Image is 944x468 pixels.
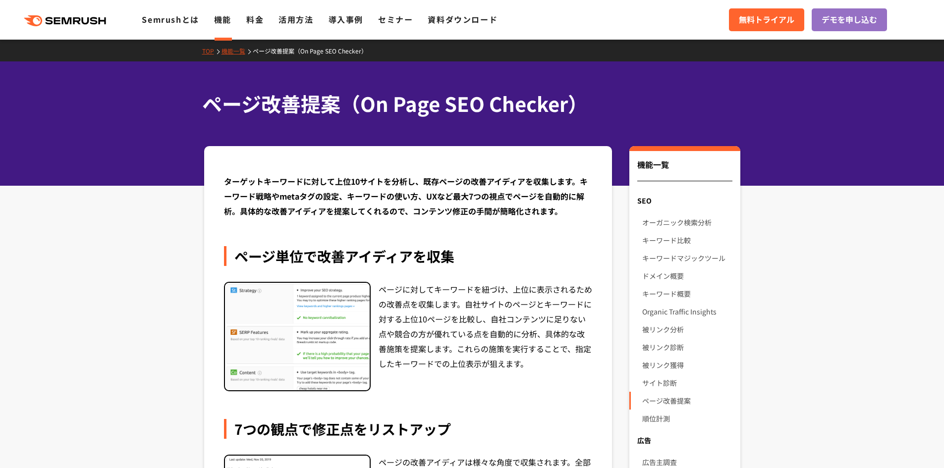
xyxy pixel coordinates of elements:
a: 資料ダウンロード [428,13,498,25]
a: 被リンク分析 [642,320,732,338]
h1: ページ改善提案（On Page SEO Checker） [202,89,732,118]
a: Semrushとは [142,13,199,25]
a: 順位計測 [642,410,732,427]
a: キーワード比較 [642,231,732,249]
a: 機能一覧 [222,47,253,55]
div: 広告 [629,431,740,449]
div: ターゲットキーワードに対して上位10サイトを分析し、既存ページの改善アイディアを収集します。キーワード戦略やmetaタグの設定、キーワードの使い方、UXなど最大7つの視点でページを自動的に解析。... [224,174,593,218]
a: 活用方法 [278,13,313,25]
a: キーワードマジックツール [642,249,732,267]
span: デモを申し込む [822,13,877,26]
img: ページ改善提案（On Page SEO Checker） 改善アイディア [225,283,370,391]
a: サイト診断 [642,374,732,392]
a: キーワード概要 [642,285,732,303]
div: 7つの観点で修正点をリストアップ [224,419,593,439]
a: 被リンク獲得 [642,356,732,374]
a: オーガニック検索分析 [642,213,732,231]
div: ページに対してキーワードを紐づけ、上位に表示されるための改善点を収集します。自社サイトのページとキーワードに対する上位10ページを比較し、自社コンテンツに足りない点や競合の方が優れている点を自動... [379,282,593,392]
a: Organic Traffic Insights [642,303,732,320]
span: 無料トライアル [739,13,794,26]
a: 被リンク診断 [642,338,732,356]
a: ページ改善提案 [642,392,732,410]
a: セミナー [378,13,413,25]
a: 無料トライアル [729,8,804,31]
a: ページ改善提案（On Page SEO Checker） [253,47,375,55]
div: SEO [629,192,740,209]
div: ページ単位で改善アイディアを収集 [224,246,593,266]
a: TOP [202,47,222,55]
a: 料金 [246,13,264,25]
a: 導入事例 [329,13,363,25]
a: 機能 [214,13,231,25]
a: デモを申し込む [812,8,887,31]
div: 機能一覧 [637,158,732,181]
a: ドメイン概要 [642,267,732,285]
